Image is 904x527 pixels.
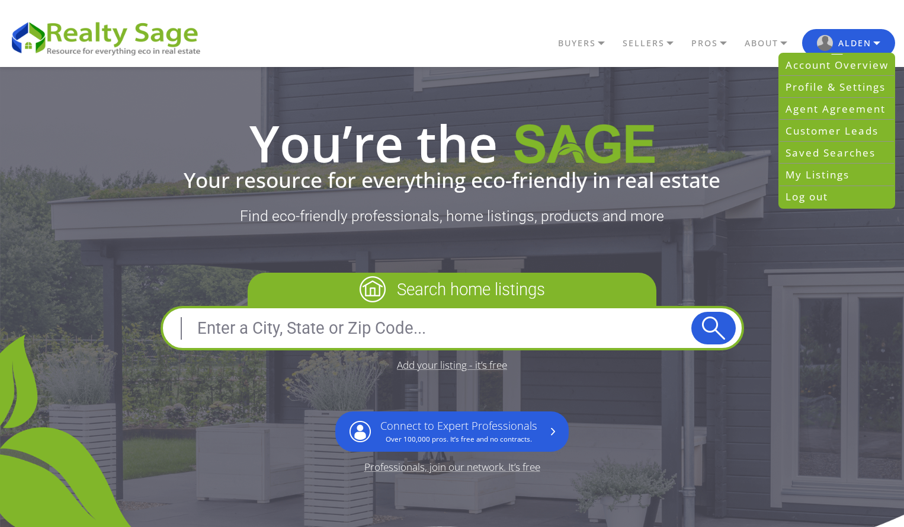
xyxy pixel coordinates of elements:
[620,33,688,53] a: SELLERS
[248,273,656,306] p: Search home listings
[9,18,210,57] img: REALTY SAGE
[335,411,569,452] a: Connect to Expert ProfessionalsOver 100,000 pros. It’s free and no contracts.
[802,29,895,57] button: RS user logo Alden
[780,164,894,186] a: My Listings
[780,142,894,164] a: Saved Searches
[817,35,833,51] img: RS user logo
[514,124,655,168] img: Realty Sage
[9,118,895,169] h1: You’re the
[780,76,894,98] a: Profile & Settings
[364,462,540,472] a: Professionals, join our network. It’s free
[169,314,691,343] input: Enter a City, State or Zip Code...
[397,360,507,370] a: Add your listing - it’s free
[742,33,802,53] a: ABOUT
[688,33,742,53] a: PROS
[9,170,895,190] div: Your resource for everything eco-friendly in real estate
[386,435,532,443] small: Over 100,000 pros. It’s free and no contracts.
[380,420,537,443] div: Connect to Expert Professionals
[9,207,895,225] p: Find eco-friendly professionals, home listings, products and more
[780,54,894,76] a: Account Overview
[780,98,894,120] a: Agent Agreement
[780,120,894,142] a: Customer Leads
[780,186,894,207] a: Log out
[555,33,620,53] a: BUYERS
